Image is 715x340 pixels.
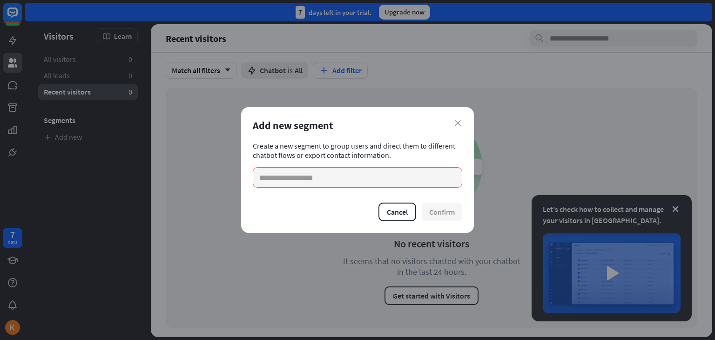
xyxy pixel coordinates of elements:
[253,141,462,188] div: Create a new segment to group users and direct them to different chatbot flows or export contact ...
[378,203,416,221] button: Cancel
[455,120,461,126] i: close
[7,4,35,32] button: Open LiveChat chat widget
[422,203,462,221] button: Confirm
[253,119,462,132] div: Add new segment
